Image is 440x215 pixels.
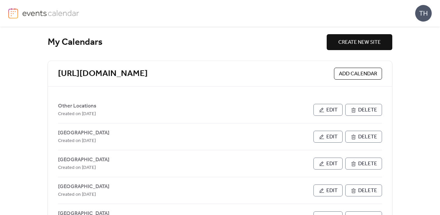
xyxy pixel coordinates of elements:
button: Delete [345,158,382,170]
button: Delete [345,104,382,116]
span: [GEOGRAPHIC_DATA] [58,129,109,137]
span: Delete [358,106,377,114]
span: Created on [DATE] [58,137,96,145]
button: Edit [313,184,343,196]
a: [URL][DOMAIN_NAME] [58,68,148,79]
span: Created on [DATE] [58,164,96,172]
button: Edit [313,158,343,170]
img: logo [8,8,18,19]
button: Edit [313,104,343,116]
span: Other Locations [58,102,96,110]
button: CREATE NEW SITE [327,34,392,50]
a: Other Locations [58,104,96,108]
button: Delete [345,184,382,196]
a: [GEOGRAPHIC_DATA] [58,131,109,135]
a: [GEOGRAPHIC_DATA] [58,158,109,162]
span: Delete [358,133,377,141]
button: Edit [313,131,343,143]
span: Edit [326,160,338,168]
div: TH [415,5,432,22]
a: [GEOGRAPHIC_DATA] [58,185,109,188]
span: Edit [326,106,338,114]
span: Edit [326,133,338,141]
img: logo-type [22,8,80,18]
span: Delete [358,187,377,195]
div: My Calendars [48,36,327,48]
span: ADD CALENDAR [339,70,377,78]
span: Created on [DATE] [58,110,96,118]
span: [GEOGRAPHIC_DATA] [58,156,109,164]
span: Created on [DATE] [58,191,96,199]
span: Edit [326,187,338,195]
button: Delete [345,131,382,143]
span: Delete [358,160,377,168]
span: CREATE NEW SITE [338,38,381,46]
span: [GEOGRAPHIC_DATA] [58,183,109,191]
button: ADD CALENDAR [334,68,382,80]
